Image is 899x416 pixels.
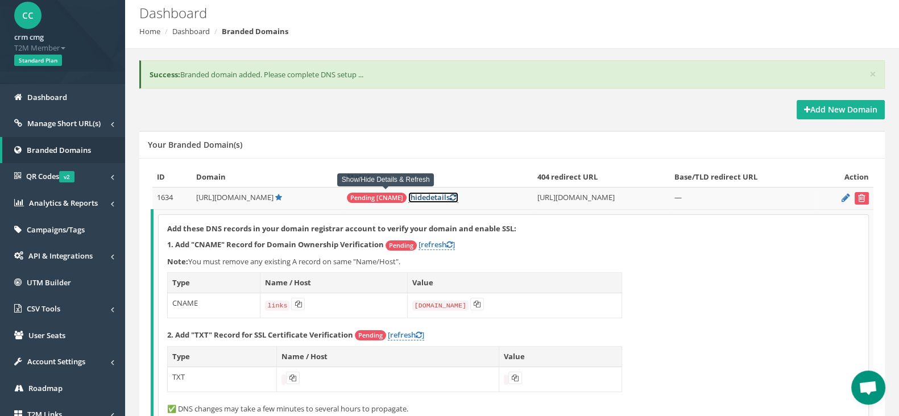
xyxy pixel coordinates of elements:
[28,251,93,261] span: API & Integrations
[27,356,85,367] span: Account Settings
[27,118,101,128] span: Manage Short URL(s)
[150,69,180,80] b: Success:
[260,273,407,293] th: Name / Host
[168,367,277,392] td: TXT
[28,383,63,393] span: Roadmap
[797,100,885,119] a: Add New Domain
[499,347,622,367] th: Value
[851,371,885,405] div: Open chat
[139,6,758,20] h2: Dashboard
[533,167,670,187] th: 404 redirect URL
[276,347,499,367] th: Name / Host
[167,239,384,249] strong: 1. Add "CNAME" Record for Domain Ownership Verification
[347,193,407,203] span: Pending [CNAME]
[139,26,160,36] a: Home
[152,167,192,187] th: ID
[408,192,458,203] a: [hidedetails]
[275,192,282,202] a: Default
[196,192,274,202] span: [URL][DOMAIN_NAME]
[869,68,876,80] button: ×
[670,167,816,187] th: Base/TLD redirect URL
[168,273,260,293] th: Type
[337,173,434,186] div: Show/Hide Details & Refresh
[168,293,260,318] td: CNAME
[14,32,44,42] strong: crm cmg
[26,171,74,181] span: QR Codes
[139,60,885,89] div: Branded domain added. Please complete DNS setup ...
[14,2,42,29] span: cc
[148,140,242,149] h5: Your Branded Domain(s)
[168,347,277,367] th: Type
[342,167,533,187] th: Status
[27,277,71,288] span: UTM Builder
[412,301,469,311] code: [DOMAIN_NAME]
[167,330,353,340] strong: 2. Add "TXT" Record for SSL Certificate Verification
[14,43,111,53] span: T2M Member
[27,224,85,235] span: Campaigns/Tags
[28,330,65,340] span: User Seats
[386,240,417,251] span: Pending
[816,167,873,187] th: Action
[27,92,67,102] span: Dashboard
[265,301,289,311] code: links
[804,104,877,115] strong: Add New Domain
[27,303,60,314] span: CSV Tools
[411,192,426,202] span: hide
[670,187,816,209] td: —
[167,256,860,267] p: You must remove any existing A record on same "Name/Host".
[533,187,670,209] td: [URL][DOMAIN_NAME]
[388,330,424,340] a: [refresh]
[29,198,98,208] span: Analytics & Reports
[59,171,74,182] span: v2
[167,256,188,267] b: Note:
[355,330,386,340] span: Pending
[167,403,860,414] p: ✅ DNS changes may take a few minutes to several hours to propagate.
[152,187,192,209] td: 1634
[27,145,91,155] span: Branded Domains
[167,223,516,234] strong: Add these DNS records in your domain registrar account to verify your domain and enable SSL:
[172,26,210,36] a: Dashboard
[407,273,622,293] th: Value
[192,167,342,187] th: Domain
[222,26,288,36] strong: Branded Domains
[14,29,111,53] a: crm cmg T2M Member
[419,239,455,250] a: [refresh]
[14,55,62,66] span: Standard Plan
